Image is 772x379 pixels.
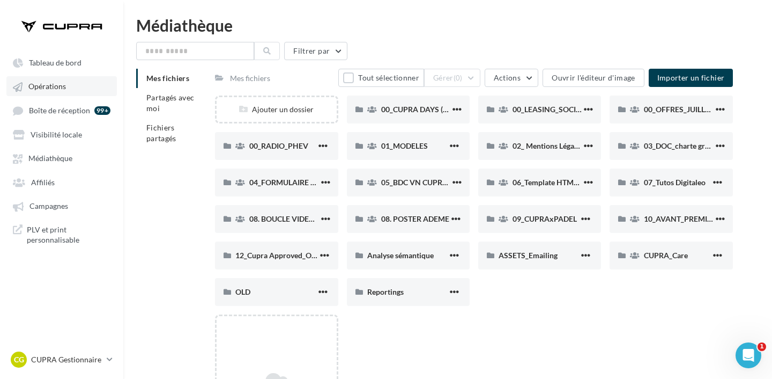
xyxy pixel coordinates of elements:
[235,251,394,260] span: 12_Cupra Approved_OCCASIONS_GARANTIES
[454,74,463,82] span: (0)
[217,104,336,115] div: Ajouter un dossier
[6,53,117,72] a: Tableau de bord
[6,76,117,96] a: Opérations
[146,93,195,113] span: Partagés avec moi
[644,251,688,260] span: CUPRA_Care
[424,69,480,87] button: Gérer(0)
[485,69,538,87] button: Actions
[249,178,409,187] span: 04_FORMULAIRE DES DEMANDES CRÉATIVES
[29,58,81,67] span: Tableau de bord
[29,202,68,211] span: Campagnes
[494,73,521,82] span: Actions
[6,100,117,120] a: Boîte de réception 99+
[381,105,459,114] span: 00_CUPRA DAYS (JPO)
[6,148,117,167] a: Médiathèque
[381,141,428,150] span: 01_MODELES
[6,125,117,144] a: Visibilité locale
[146,123,176,143] span: Fichiers partagés
[543,69,644,87] button: Ouvrir l'éditeur d'image
[657,73,725,82] span: Importer un fichier
[284,42,347,60] button: Filtrer par
[367,251,434,260] span: Analyse sémantique
[14,354,24,365] span: CG
[338,69,424,87] button: Tout sélectionner
[649,69,733,87] button: Importer un fichier
[6,220,117,250] a: PLV et print personnalisable
[230,73,270,84] div: Mes fichiers
[31,130,82,139] span: Visibilité locale
[235,287,250,296] span: OLD
[736,342,761,368] iframe: Intercom live chat
[644,178,706,187] span: 07_Tutos Digitaleo
[6,196,117,215] a: Campagnes
[28,82,66,91] span: Opérations
[513,141,583,150] span: 02_ Mentions Légales
[249,141,308,150] span: 00_RADIO_PHEV
[31,178,55,187] span: Affiliés
[29,106,90,115] span: Boîte de réception
[758,342,766,351] span: 1
[27,224,110,245] span: PLV et print personnalisable
[513,214,577,223] span: 09_CUPRAxPADEL
[381,178,466,187] span: 05_BDC VN CUPRA 2024
[381,214,449,223] span: 08. POSTER ADEME
[367,287,404,296] span: Reportings
[644,105,736,114] span: 00_OFFRES_JUILLET AOÛT
[31,354,102,365] p: CUPRA Gestionnaire
[136,17,759,33] div: Médiathèque
[146,74,189,83] span: Mes fichiers
[28,154,72,163] span: Médiathèque
[513,178,604,187] span: 06_Template HTML CUPRA
[9,349,115,370] a: CG CUPRA Gestionnaire
[513,105,632,114] span: 00_LEASING_SOCIAL_ÉLECTRIQUE
[6,172,117,192] a: Affiliés
[249,214,391,223] span: 08. BOUCLE VIDEO ECRAN SHOWROOM
[94,106,110,115] div: 99+
[499,251,558,260] span: ASSETS_Emailing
